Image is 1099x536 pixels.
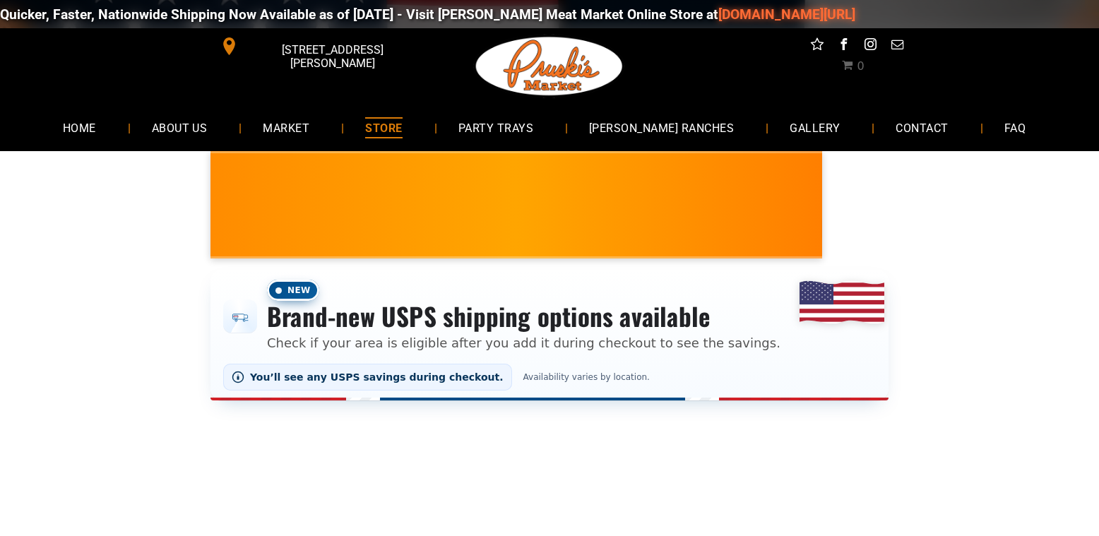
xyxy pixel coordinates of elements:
[983,109,1047,146] a: FAQ
[210,35,427,57] a: [STREET_ADDRESS][PERSON_NAME]
[857,59,864,73] span: 0
[131,109,229,146] a: ABOUT US
[862,35,880,57] a: instagram
[473,28,626,105] img: Pruski-s+Market+HQ+Logo2-1920w.png
[42,109,117,146] a: HOME
[242,36,424,77] span: [STREET_ADDRESS][PERSON_NAME]
[250,371,504,383] span: You’ll see any USPS savings during checkout.
[808,35,826,57] a: Social network
[267,280,319,301] span: New
[437,109,554,146] a: PARTY TRAYS
[242,109,331,146] a: MARKET
[267,301,780,332] h3: Brand-new USPS shipping options available
[874,109,969,146] a: CONTACT
[835,35,853,57] a: facebook
[768,109,861,146] a: GALLERY
[568,109,755,146] a: [PERSON_NAME] RANCHES
[889,35,907,57] a: email
[519,372,654,382] span: Availability varies by location.
[267,333,780,352] p: Check if your area is eligible after you add it during checkout to see the savings.
[718,6,855,23] a: [DOMAIN_NAME][URL]
[210,270,889,400] div: Shipping options announcement
[344,109,423,146] a: STORE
